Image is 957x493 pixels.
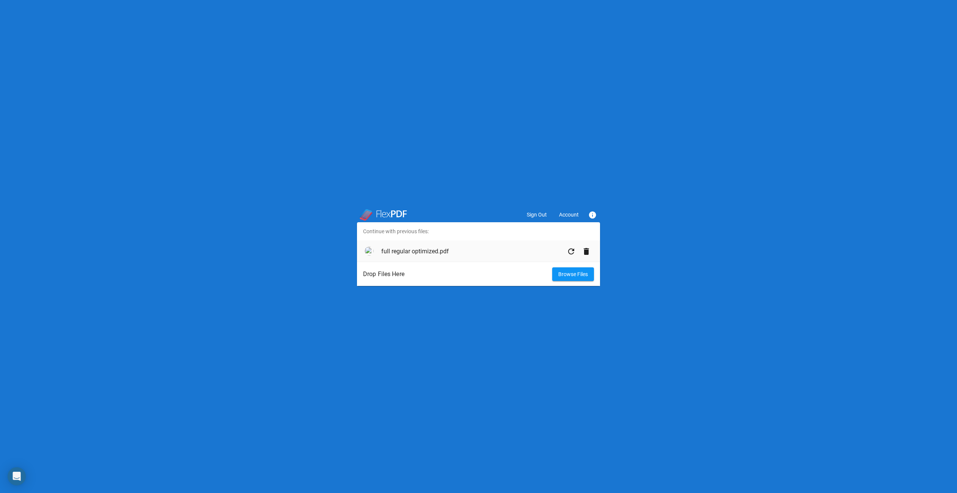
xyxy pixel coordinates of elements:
button: Account [553,208,585,221]
button: Browse Files [552,267,594,281]
h3: Continue with previous files: [357,222,600,240]
mat-icon: delete [582,247,591,256]
mat-icon: info [588,210,597,220]
img: d0d6ee02956ef3173a94c380cf23fa6f-0.thumb.jpg [363,245,375,257]
button: Sign Out [521,208,553,221]
mat-icon: refresh [567,247,576,256]
span: Browse Files [558,271,588,277]
span: Sign Out [527,212,547,218]
div: Open Intercom Messenger [8,467,26,485]
span: Account [559,212,579,218]
h4: full regular optimized.pdf [381,248,564,255]
span: Drop Files Here [363,268,552,280]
